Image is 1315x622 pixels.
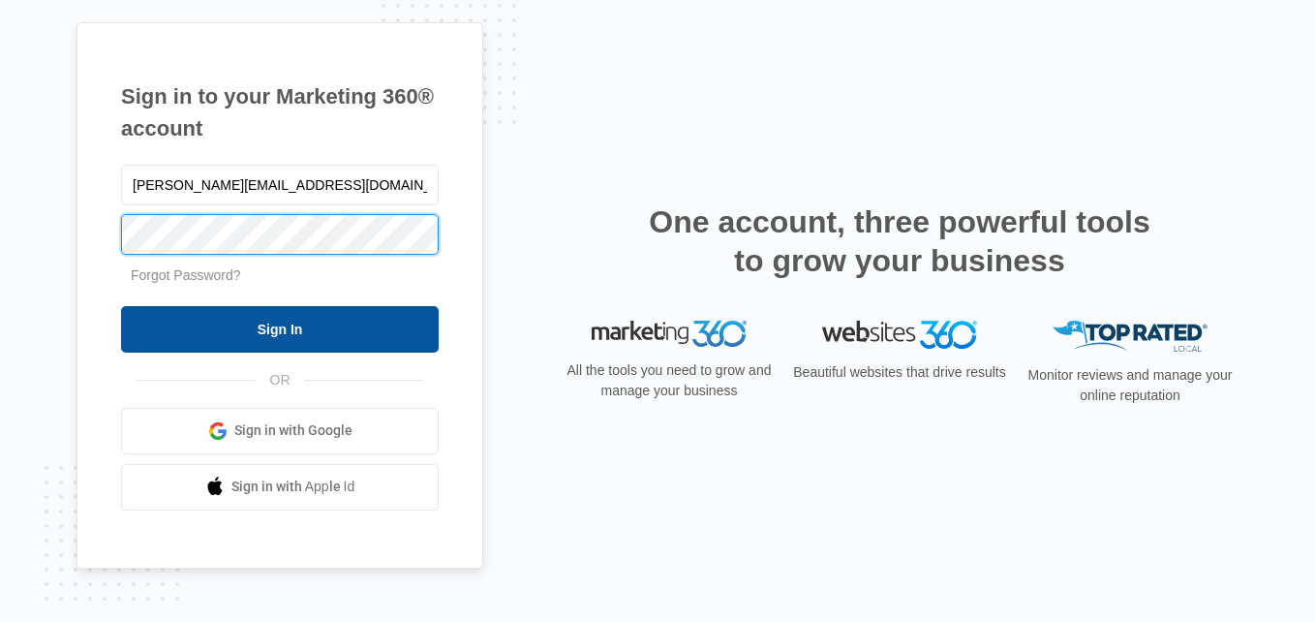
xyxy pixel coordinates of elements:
img: Marketing 360 [592,321,747,348]
p: Beautiful websites that drive results [791,362,1008,383]
span: OR [257,370,304,390]
p: All the tools you need to grow and manage your business [561,360,778,401]
img: Top Rated Local [1053,321,1208,353]
input: Email [121,165,439,205]
span: Sign in with Google [234,420,352,441]
input: Sign In [121,306,439,353]
h2: One account, three powerful tools to grow your business [643,202,1156,280]
a: Sign in with Apple Id [121,464,439,511]
a: Sign in with Google [121,408,439,454]
span: Sign in with Apple Id [231,477,355,497]
img: Websites 360 [822,321,977,349]
h1: Sign in to your Marketing 360® account [121,80,439,144]
a: Forgot Password? [131,267,241,283]
p: Monitor reviews and manage your online reputation [1022,365,1239,406]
